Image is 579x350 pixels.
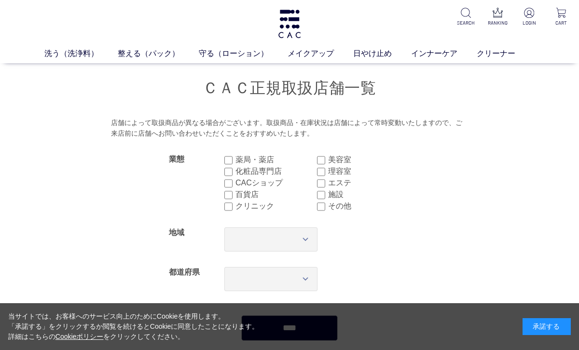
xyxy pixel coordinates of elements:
label: 百貨店 [235,189,317,200]
img: logo [277,10,302,38]
label: その他 [328,200,410,212]
a: 守る（ローション） [199,48,288,59]
a: LOGIN [519,8,539,27]
label: 業態 [169,155,184,163]
label: CACショップ [235,177,317,189]
a: 整える（パック） [118,48,199,59]
p: LOGIN [519,19,539,27]
a: クリーナー [477,48,535,59]
a: CART [551,8,571,27]
label: エステ [328,177,410,189]
p: CART [551,19,571,27]
a: Cookieポリシー [55,333,104,340]
label: 美容室 [328,154,410,166]
p: RANKING [487,19,508,27]
a: 洗う（洗浄料） [44,48,118,59]
a: インナーケア [411,48,477,59]
label: 薬局・薬店 [235,154,317,166]
div: 承諾する [523,318,571,335]
label: 化粧品専門店 [235,166,317,177]
p: SEARCH [455,19,476,27]
a: 日やけ止め [353,48,411,59]
h1: ＣＡＣ正規取扱店舗一覧 [48,78,531,98]
label: 理容室 [328,166,410,177]
label: クリニック [235,200,317,212]
a: メイクアップ [288,48,353,59]
div: 店舗によって取扱商品が異なる場合がございます。取扱商品・在庫状況は店舗によって常時変動いたしますので、ご来店前に店舗へお問い合わせいただくことをおすすめいたします。 [111,118,469,139]
a: RANKING [487,8,508,27]
label: 地域 [169,228,184,237]
a: SEARCH [455,8,476,27]
label: 施設 [328,189,410,200]
label: 都道府県 [169,268,200,276]
div: 当サイトでは、お客様へのサービス向上のためにCookieを使用します。 「承諾する」をクリックするか閲覧を続けるとCookieに同意したことになります。 詳細はこちらの をクリックしてください。 [8,311,259,342]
